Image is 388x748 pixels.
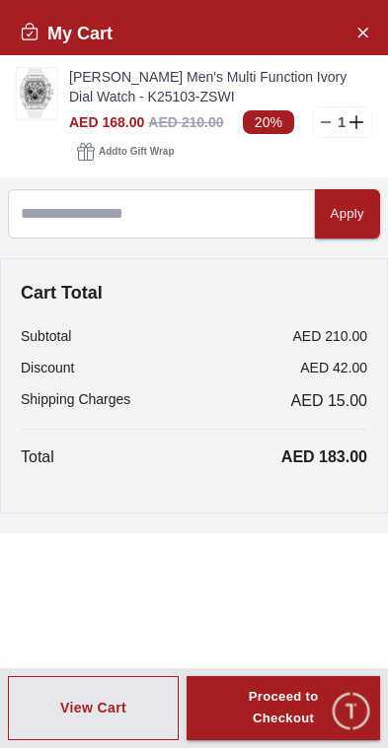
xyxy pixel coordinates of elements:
div: Apply [331,203,364,226]
em: Back [10,10,49,49]
p: Total [21,445,54,469]
div: Chat Widget [330,690,373,733]
button: Apply [315,189,380,238]
div: Time House Support [100,21,274,39]
span: AED 168.00 [69,114,144,130]
a: [PERSON_NAME] Men's Multi Function Ivory Dial Watch - K25103-ZSWI [69,67,372,106]
h4: Cart Total [21,279,367,306]
img: Profile picture of Time House Support [56,13,89,46]
h2: My Cart [20,20,113,47]
div: Time House Support [15,485,388,506]
p: AED 210.00 [293,326,368,346]
span: AED 15.00 [291,389,367,413]
button: Addto Gift Wrap [69,138,182,166]
p: Discount [21,358,74,377]
p: 1 [334,112,349,132]
em: Minimize [339,10,378,49]
span: 09:43 PM [259,608,309,621]
span: Add to Gift Wrap [99,142,174,162]
p: Shipping Charges [21,389,130,413]
div: View Cart [60,698,126,717]
p: AED 183.00 [281,445,367,469]
button: Close Account [347,16,378,47]
em: Blush [108,522,126,543]
p: Subtotal [21,326,71,346]
span: AED 210.00 [148,114,223,130]
p: AED 42.00 [300,358,367,377]
button: View Cart [8,676,179,741]
span: Hey there! Need help finding the perfect watch? I'm here if you have any questions or need a quic... [29,525,291,616]
div: Proceed to Checkout [222,686,345,731]
button: Proceed to Checkout [187,676,380,741]
span: 20% [243,110,294,134]
img: ... [17,68,56,118]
